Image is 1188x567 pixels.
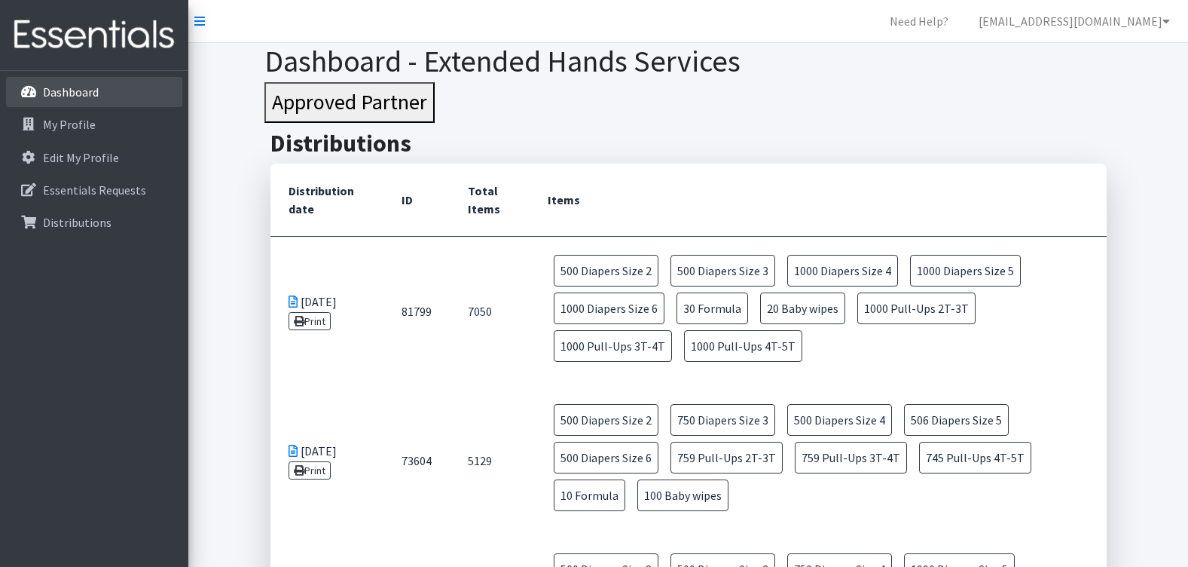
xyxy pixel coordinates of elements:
[530,164,1107,237] th: Items
[270,129,1107,158] h2: Distributions
[43,150,119,165] p: Edit My Profile
[264,82,435,123] button: Approved Partner
[6,143,182,173] a: Edit My Profile
[904,404,1009,436] span: 506 Diapers Size 5
[383,164,450,237] th: ID
[6,175,182,205] a: Essentials Requests
[270,164,383,237] th: Distribution date
[450,236,530,386] td: 7050
[967,6,1182,36] a: [EMAIL_ADDRESS][DOMAIN_NAME]
[684,330,802,362] span: 1000 Pull-Ups 4T-5T
[554,293,664,324] span: 1000 Diapers Size 6
[787,255,898,287] span: 1000 Diapers Size 4
[383,236,450,386] td: 81799
[450,164,530,237] th: Total Items
[6,109,182,139] a: My Profile
[637,480,728,511] span: 100 Baby wipes
[910,255,1021,287] span: 1000 Diapers Size 5
[670,442,783,474] span: 759 Pull-Ups 2T-3T
[43,182,146,198] p: Essentials Requests
[383,386,450,535] td: 73604
[270,386,383,535] td: [DATE]
[554,330,672,362] span: 1000 Pull-Ups 3T-4T
[670,404,775,436] span: 750 Diapers Size 3
[795,442,907,474] span: 759 Pull-Ups 3T-4T
[857,293,976,324] span: 1000 Pull-Ups 2T-3T
[6,77,182,107] a: Dashboard
[43,215,111,230] p: Distributions
[450,386,530,535] td: 5129
[554,255,658,287] span: 500 Diapers Size 2
[676,293,748,324] span: 30 Formula
[787,404,892,436] span: 500 Diapers Size 4
[878,6,960,36] a: Need Help?
[670,255,775,287] span: 500 Diapers Size 3
[289,461,331,480] a: Print
[289,312,331,330] a: Print
[919,442,1031,474] span: 745 Pull-Ups 4T-5T
[270,236,383,386] td: [DATE]
[6,207,182,238] a: Distributions
[554,480,625,511] span: 10 Formula
[554,404,658,436] span: 500 Diapers Size 2
[760,293,845,324] span: 20 Baby wipes
[554,442,658,474] span: 500 Diapers Size 6
[6,10,182,60] img: HumanEssentials
[43,84,99,100] p: Dashboard
[43,117,96,132] p: My Profile
[264,43,1112,79] h1: Dashboard - Extended Hands Services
